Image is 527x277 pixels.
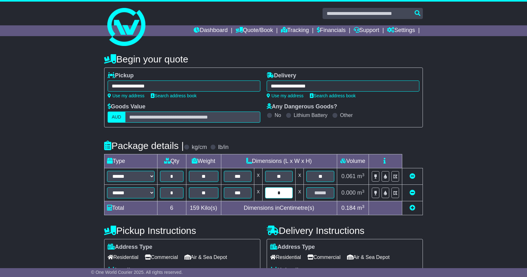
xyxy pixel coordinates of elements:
[194,25,228,36] a: Dashboard
[192,144,207,151] label: kg/cm
[91,270,183,275] span: © One World Courier 2025. All rights reserved.
[184,252,227,262] span: Air & Sea Depot
[357,205,364,211] span: m
[221,201,337,215] td: Dimensions in Centimetre(s)
[108,244,152,251] label: Address Type
[296,185,304,201] td: x
[341,190,356,196] span: 0.000
[347,252,390,262] span: Air & Sea Depot
[275,112,281,118] label: No
[337,154,369,168] td: Volume
[307,252,340,262] span: Commercial
[270,252,301,262] span: Residential
[267,225,423,236] h4: Delivery Instructions
[362,189,364,194] sup: 3
[296,168,304,185] td: x
[281,25,309,36] a: Tracking
[410,173,415,179] a: Remove this item
[410,190,415,196] a: Remove this item
[236,25,273,36] a: Quote/Book
[186,154,221,168] td: Weight
[254,168,263,185] td: x
[104,154,157,168] td: Type
[218,144,229,151] label: lb/in
[145,252,178,262] span: Commercial
[108,267,137,274] label: Loading
[267,93,304,98] a: Use my address
[341,173,356,179] span: 0.061
[108,93,144,98] a: Use my address
[104,140,184,151] h4: Package details |
[108,72,134,79] label: Pickup
[387,25,415,36] a: Settings
[267,72,296,79] label: Delivery
[310,93,356,98] a: Search address book
[108,252,138,262] span: Residential
[186,201,221,215] td: Kilo(s)
[357,190,364,196] span: m
[341,205,356,211] span: 0.184
[294,112,328,118] label: Lithium Battery
[157,154,186,168] td: Qty
[104,54,423,64] h4: Begin your quote
[270,244,315,251] label: Address Type
[340,112,353,118] label: Other
[254,185,263,201] td: x
[357,173,364,179] span: m
[108,103,145,110] label: Goods Value
[151,93,197,98] a: Search address book
[317,25,346,36] a: Financials
[157,201,186,215] td: 6
[267,103,337,110] label: Any Dangerous Goods?
[354,25,379,36] a: Support
[362,172,364,177] sup: 3
[221,154,337,168] td: Dimensions (L x W x H)
[270,267,305,274] label: Unloading
[108,112,125,123] label: AUD
[362,204,364,209] sup: 3
[104,225,260,236] h4: Pickup Instructions
[410,205,415,211] a: Add new item
[190,205,199,211] span: 159
[104,201,157,215] td: Total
